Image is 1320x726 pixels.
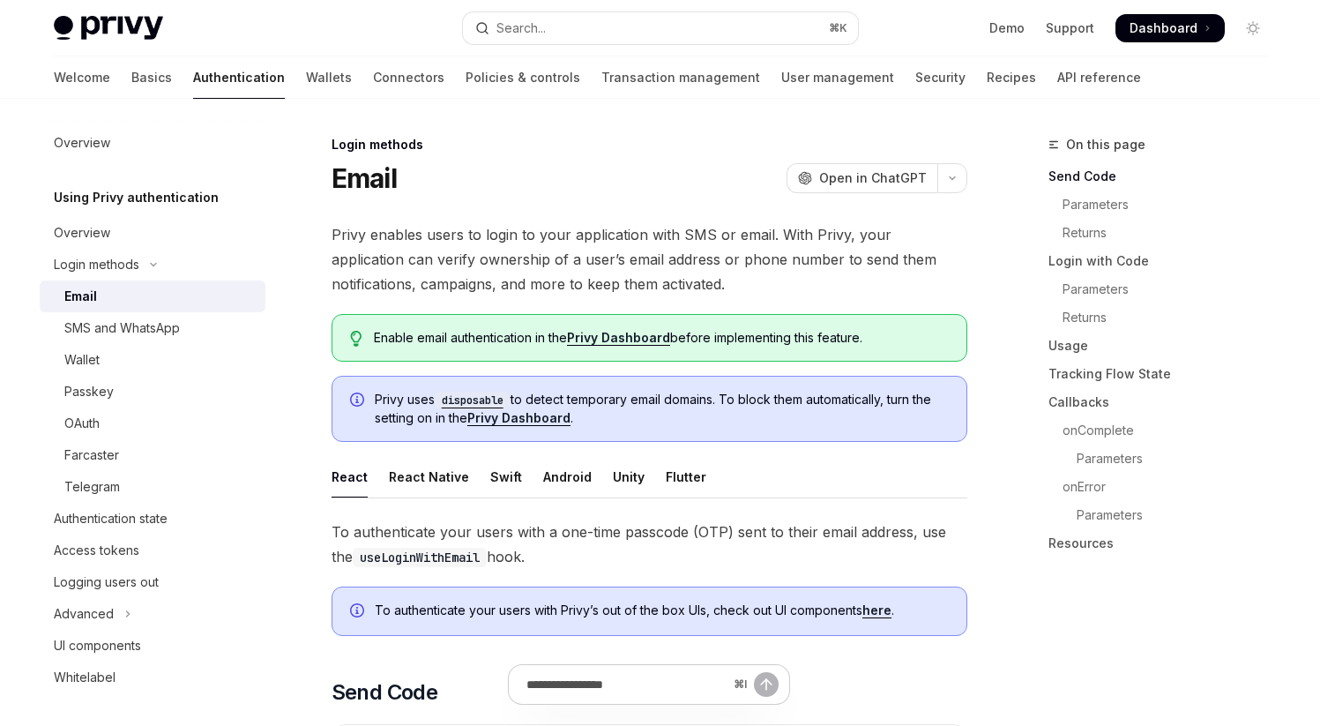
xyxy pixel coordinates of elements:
[54,572,159,593] div: Logging users out
[64,349,100,370] div: Wallet
[787,163,937,193] button: Open in ChatGPT
[54,132,110,153] div: Overview
[987,56,1036,99] a: Recipes
[54,222,110,243] div: Overview
[54,508,168,529] div: Authentication state
[350,603,368,621] svg: Info
[375,602,949,619] span: To authenticate your users with Privy’s out of the box UIs, check out UI components .
[1130,19,1197,37] span: Dashboard
[332,520,967,569] span: To authenticate your users with a one-time passcode (OTP) sent to their email address, use the hook.
[463,12,858,44] button: Open search
[1048,162,1281,191] a: Send Code
[1239,14,1267,42] button: Toggle dark mode
[40,630,265,662] a: UI components
[54,16,163,41] img: light logo
[40,471,265,503] a: Telegram
[54,667,116,688] div: Whitelabel
[1048,219,1281,247] a: Returns
[613,456,645,498] div: Unity
[526,665,727,704] input: Ask a question...
[819,169,927,187] span: Open in ChatGPT
[989,19,1025,37] a: Demo
[466,56,580,99] a: Policies & controls
[353,548,487,567] code: useLoginWithEmail
[332,222,967,296] span: Privy enables users to login to your application with SMS or email. With Privy, your application ...
[54,56,110,99] a: Welcome
[389,456,469,498] div: React Native
[496,18,546,39] div: Search...
[375,391,949,427] span: Privy uses to detect temporary email domains. To block them automatically, turn the setting on in...
[1048,388,1281,416] a: Callbacks
[54,603,114,625] div: Advanced
[915,56,966,99] a: Security
[1048,473,1281,501] a: onError
[1048,247,1281,275] a: Login with Code
[601,56,760,99] a: Transaction management
[64,413,100,434] div: OAuth
[40,598,265,630] button: Toggle Advanced section
[40,408,265,439] a: OAuth
[1046,19,1094,37] a: Support
[435,392,511,409] code: disposable
[64,476,120,498] div: Telegram
[54,187,219,208] h5: Using Privy authentication
[332,162,397,194] h1: Email
[64,286,97,307] div: Email
[350,331,362,347] svg: Tip
[1048,501,1281,529] a: Parameters
[467,410,571,426] a: Privy Dashboard
[40,503,265,535] a: Authentication state
[435,392,511,407] a: disposable
[1048,275,1281,303] a: Parameters
[1115,14,1225,42] a: Dashboard
[40,439,265,471] a: Farcaster
[40,376,265,408] a: Passkey
[64,445,119,466] div: Farcaster
[781,56,894,99] a: User management
[54,254,139,275] div: Login methods
[1048,191,1281,219] a: Parameters
[54,635,141,656] div: UI components
[666,456,706,498] div: Flutter
[1048,303,1281,332] a: Returns
[1048,332,1281,360] a: Usage
[40,344,265,376] a: Wallet
[193,56,285,99] a: Authentication
[1048,445,1281,473] a: Parameters
[40,535,265,566] a: Access tokens
[374,329,948,347] span: Enable email authentication in the before implementing this feature.
[1048,529,1281,558] a: Resources
[567,330,670,346] a: Privy Dashboard
[862,603,891,618] a: here
[40,217,265,249] a: Overview
[131,56,172,99] a: Basics
[1048,360,1281,388] a: Tracking Flow State
[54,540,139,561] div: Access tokens
[490,456,522,498] div: Swift
[1057,56,1141,99] a: API reference
[1048,416,1281,445] a: onComplete
[40,566,265,598] a: Logging users out
[306,56,352,99] a: Wallets
[754,672,779,697] button: Send message
[332,136,967,153] div: Login methods
[350,393,368,410] svg: Info
[64,381,114,402] div: Passkey
[40,281,265,312] a: Email
[64,318,180,339] div: SMS and WhatsApp
[40,662,265,693] a: Whitelabel
[373,56,444,99] a: Connectors
[543,456,592,498] div: Android
[40,312,265,344] a: SMS and WhatsApp
[40,249,265,281] button: Toggle Login methods section
[40,127,265,159] a: Overview
[1066,134,1145,155] span: On this page
[829,21,847,35] span: ⌘ K
[332,456,368,498] div: React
